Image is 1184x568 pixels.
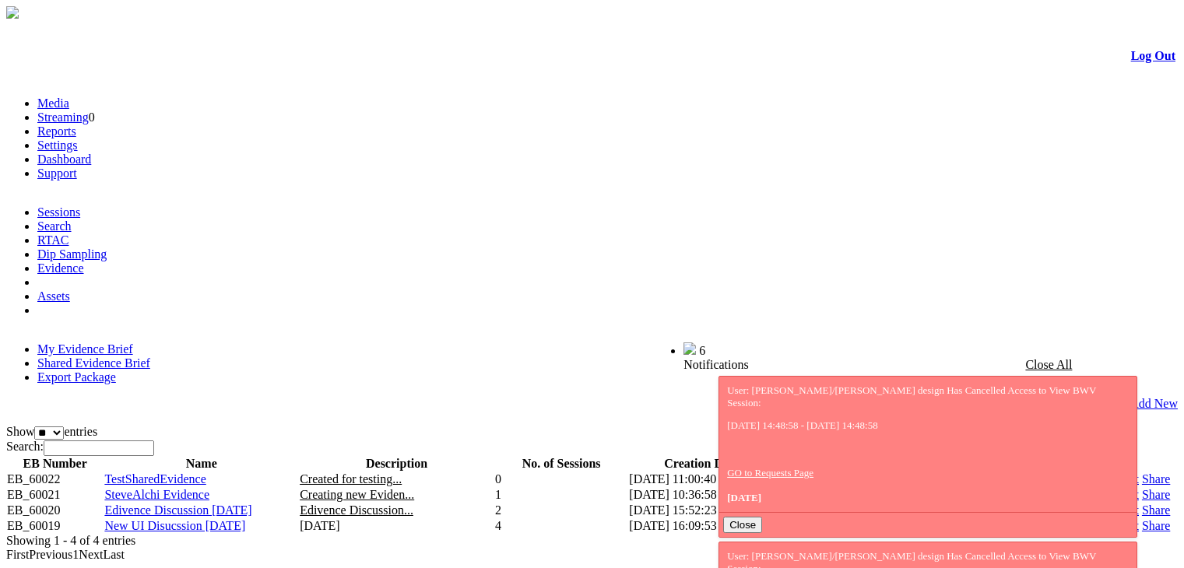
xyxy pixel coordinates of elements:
span: Created for testing... [300,472,402,486]
span: Creating new Eviden... [300,488,414,501]
span: 0 [89,110,95,124]
span: 6 [699,344,705,357]
a: Media [37,96,69,110]
input: Search: [44,440,154,456]
div: Showing 1 - 4 of 4 entries [6,534,1178,548]
a: Edivence Discussion [DATE] [104,503,251,517]
td: EB_60021 [6,487,104,503]
th: Description: activate to sort column ascending [299,456,494,472]
a: Log Out [1131,49,1175,62]
a: RTAC [37,233,69,247]
a: TestSharedEvidence [104,472,206,486]
a: Sessions [37,205,80,219]
a: Dashboard [37,153,91,166]
a: Share [1142,488,1170,501]
a: Settings [37,138,78,152]
a: SteveAlchi Evidence [104,488,209,501]
a: Close All [1025,358,1072,371]
label: Show entries [6,425,97,438]
span: Welcome, Nav Alchi design (Administrator) [473,343,652,355]
p: [DATE] 14:48:58 - [DATE] 14:48:58 [727,419,1129,432]
a: Add New [1130,397,1178,411]
span: Edivence Discussion... [300,503,413,517]
button: Close [723,517,762,533]
th: Name: activate to sort column ascending [104,456,299,472]
td: EB_60020 [6,503,104,518]
th: EB Number: activate to sort column ascending [6,456,104,472]
div: Notifications [683,358,1145,372]
a: Streaming [37,110,89,124]
a: Dip Sampling [37,247,107,261]
a: Reports [37,124,76,138]
img: bell25.png [683,342,696,355]
a: Shared Evidence Brief [37,356,150,370]
a: GO to Requests Page [727,467,813,479]
a: Assets [37,289,70,303]
a: 1 [72,548,79,561]
a: New UI Disucssion [DATE] [104,519,245,532]
img: arrow-3.png [6,6,19,19]
a: Search [37,219,72,233]
a: Previous [29,548,72,561]
a: My Evidence Brief [37,342,133,356]
select: Showentries [34,426,64,440]
td: EB_60019 [6,518,104,534]
label: Search: [6,440,154,453]
a: First [6,548,29,561]
div: User: [PERSON_NAME]/[PERSON_NAME] design Has Cancelled Access to View BWV Session: [727,384,1129,504]
a: Share [1142,519,1170,532]
a: Evidence [37,261,84,275]
a: Export Package [37,370,116,384]
td: EB_60022 [6,472,104,487]
a: Share [1142,472,1170,486]
a: Share [1142,503,1170,517]
span: [DATE] [300,519,340,532]
span: [DATE] [727,492,761,503]
a: Next [79,548,103,561]
a: Support [37,167,77,180]
a: Last [103,548,125,561]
